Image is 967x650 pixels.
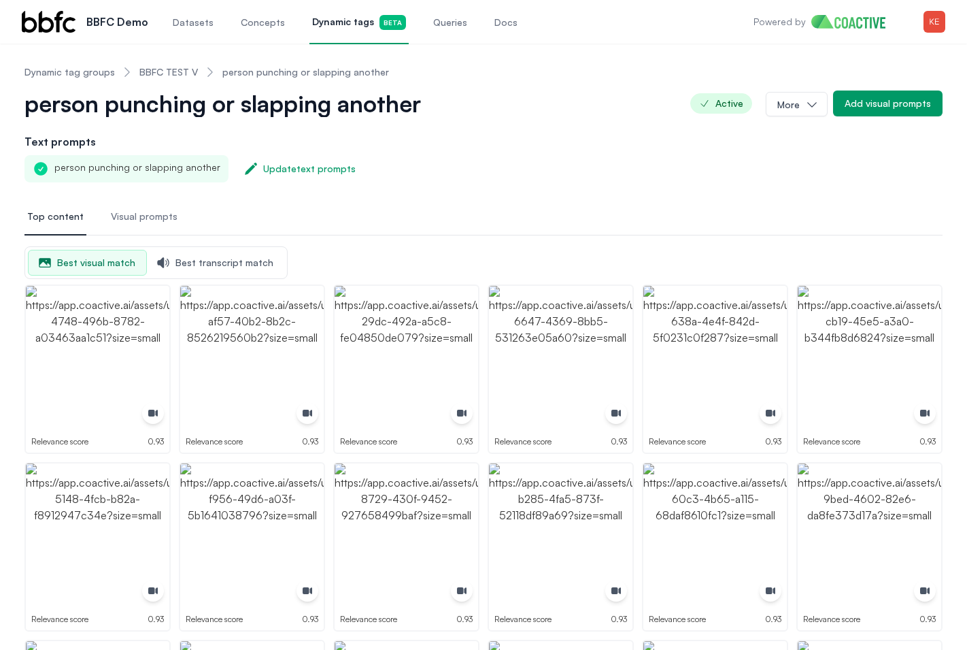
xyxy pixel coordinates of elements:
span: Queries [433,16,467,29]
nav: Breadcrumb [24,54,943,90]
p: 0.93 [919,614,936,625]
img: https://app.coactive.ai/assets/ui/images/coactive/Movies_Demo_1746390541528/e13ddbf1-af57-40b2-8b... [180,286,324,429]
p: 0.93 [611,436,627,447]
p: 0.93 [148,436,164,447]
img: https://app.coactive.ai/assets/ui/images/coactive/Movies_Demo_1746390541528/2f26d032-4748-496b-87... [26,286,169,429]
img: https://app.coactive.ai/assets/ui/images/coactive/Movies_Demo_1746390541528/bf058760-638a-4e4f-84... [643,286,787,429]
img: https://app.coactive.ai/assets/ui/images/coactive/Movies_Demo_1746390541528/c53a86c6-f956-49d6-a0... [180,464,324,607]
span: Dynamic tags [312,15,406,30]
p: BBFC Demo [86,14,148,30]
button: Updatetext prompts [234,155,367,182]
p: 0.93 [302,436,318,447]
button: person punching or slapping another [24,90,440,117]
img: https://app.coactive.ai/assets/ui/images/coactive/Movies_Demo_1746390541528/c71084f0-b285-4fa5-87... [489,464,632,607]
p: 0.93 [148,614,164,625]
p: Relevance score [31,614,88,625]
p: Relevance score [803,614,860,625]
p: 0.93 [765,614,781,625]
img: Menu for the logged in user [923,11,945,33]
p: Powered by [753,15,806,29]
button: More [766,92,828,116]
span: Datasets [173,16,214,29]
button: Visual prompts [108,199,180,235]
img: https://app.coactive.ai/assets/ui/images/coactive/Movies_Demo_1746390541528/eafaba1a-6647-4369-8b... [489,286,632,429]
span: Concepts [241,16,285,29]
p: Relevance score [494,436,552,447]
a: BBFC TEST V [139,65,198,79]
span: person punching or slapping another [222,65,389,79]
p: Relevance score [649,614,706,625]
a: Dynamic tag groups [24,65,115,79]
img: https://app.coactive.ai/assets/ui/images/coactive/Movies_Demo_1746390541528/07a7c98a-29dc-492a-a5... [335,286,478,429]
button: Top content [24,199,86,235]
p: Relevance score [649,436,706,447]
img: Home [811,15,896,29]
span: Visual prompts [111,210,177,223]
nav: Tabs [24,199,943,235]
span: Beta [379,15,406,30]
button: Add visual prompts [833,91,943,116]
h2: Text prompts [24,133,943,150]
p: Relevance score [340,614,397,625]
div: Add visual prompts [845,97,931,110]
p: Relevance score [31,436,88,447]
img: https://app.coactive.ai/assets/ui/images/coactive/Movies_Demo_1746390541528/5ac3a545-cb19-45e5-a3... [798,286,941,429]
p: 0.93 [919,436,936,447]
span: Top content [27,210,84,223]
p: 0.93 [456,614,473,625]
span: Active [690,93,752,114]
img: BBFC Demo [22,11,75,33]
img: https://app.coactive.ai/assets/ui/images/coactive/Movies_Demo_1746390541528/554a6830-60c3-4b65-a1... [643,464,787,607]
div: person punching or slapping another [24,155,228,182]
p: Relevance score [186,436,243,447]
span: person punching or slapping another [24,90,421,117]
p: Relevance score [803,436,860,447]
p: 0.93 [456,436,473,447]
button: Best transcript match [147,250,284,276]
div: Update text prompts [263,162,356,176]
img: https://app.coactive.ai/assets/ui/images/coactive/Movies_Demo_1746390541528/456f955e-5148-4fcb-b8... [26,464,169,607]
p: Relevance score [186,614,243,625]
img: https://app.coactive.ai/assets/ui/images/coactive/Movies_Demo_1746390541528/41b39e9e-9bed-4602-82... [798,464,941,607]
p: 0.93 [765,436,781,447]
p: Relevance score [340,436,397,447]
p: 0.93 [611,614,627,625]
span: Best visual match [29,250,146,275]
p: Relevance score [494,614,552,625]
button: Best visual match [28,250,147,276]
img: https://app.coactive.ai/assets/ui/images/coactive/Movies_Demo_1746390541528/185c655f-8729-430f-94... [335,464,478,607]
p: 0.93 [302,614,318,625]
